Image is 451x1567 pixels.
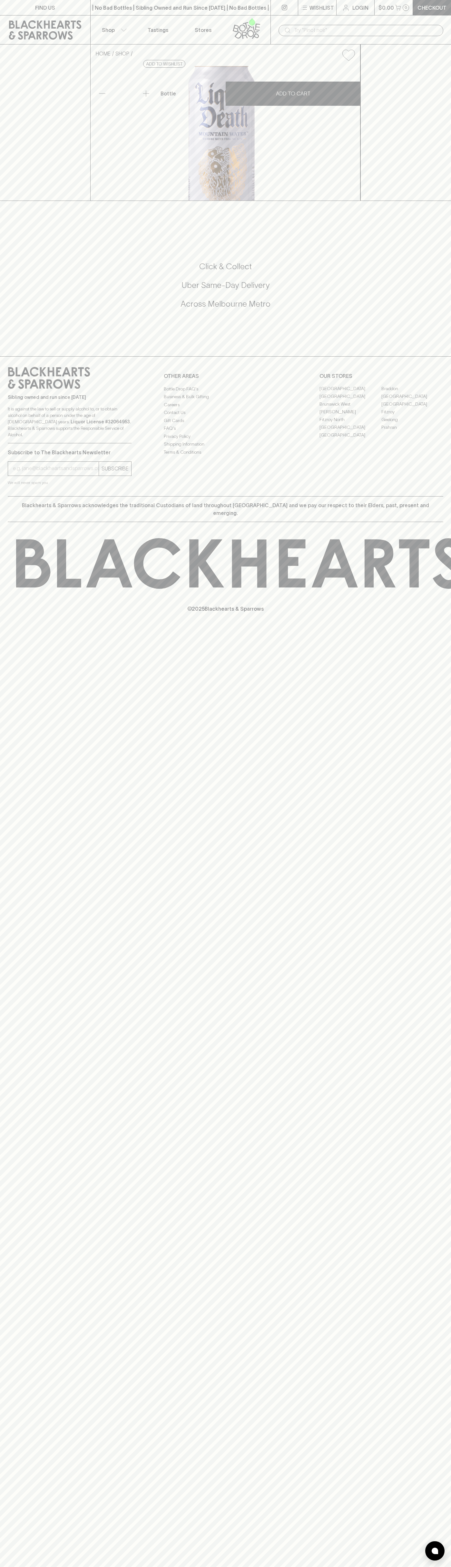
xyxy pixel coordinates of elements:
[319,385,381,393] a: [GEOGRAPHIC_DATA]
[91,15,136,44] button: Shop
[158,87,225,100] div: Bottle
[381,424,443,431] a: Prahran
[148,26,168,34] p: Tastings
[319,431,381,439] a: [GEOGRAPHIC_DATA]
[276,90,310,97] p: ADD TO CART
[8,394,132,400] p: Sibling owned and run since [DATE]
[381,385,443,393] a: Braddon
[294,25,438,35] input: Try "Pinot noir"
[319,393,381,400] a: [GEOGRAPHIC_DATA]
[8,299,443,309] h5: Across Melbourne Metro
[164,409,288,417] a: Contact Us
[319,372,443,380] p: OUR STORES
[164,417,288,424] a: Gift Cards
[164,432,288,440] a: Privacy Policy
[319,400,381,408] a: Brunswick West
[99,462,131,476] button: SUBSCRIBE
[115,51,129,56] a: SHOP
[8,479,132,486] p: We will never spam you
[164,425,288,432] a: FAQ's
[96,51,111,56] a: HOME
[164,372,288,380] p: OTHER AREAS
[91,66,360,201] img: 36459.png
[319,424,381,431] a: [GEOGRAPHIC_DATA]
[8,448,132,456] p: Subscribe to The Blackhearts Newsletter
[381,408,443,416] a: Fitzroy
[226,82,360,106] button: ADD TO CART
[8,406,132,438] p: It is against the law to sell or supply alcohol to, or to obtain alcohol on behalf of a person un...
[13,463,99,474] input: e.g. jane@blackheartsandsparrows.com.au
[102,465,129,472] p: SUBSCRIBE
[35,4,55,12] p: FIND US
[164,448,288,456] a: Terms & Conditions
[102,26,115,34] p: Shop
[161,90,176,97] p: Bottle
[143,60,185,68] button: Add to wishlist
[181,15,226,44] a: Stores
[417,4,446,12] p: Checkout
[71,419,130,424] strong: Liquor License #32064953
[164,401,288,409] a: Careers
[378,4,394,12] p: $0.00
[319,416,381,424] a: Fitzroy North
[405,6,407,9] p: 0
[13,501,438,517] p: Blackhearts & Sparrows acknowledges the traditional Custodians of land throughout [GEOGRAPHIC_DAT...
[381,400,443,408] a: [GEOGRAPHIC_DATA]
[381,416,443,424] a: Geelong
[164,393,288,401] a: Business & Bulk Gifting
[8,280,443,291] h5: Uber Same-Day Delivery
[135,15,181,44] a: Tastings
[164,385,288,393] a: Bottle Drop FAQ's
[319,408,381,416] a: [PERSON_NAME]
[309,4,334,12] p: Wishlist
[8,261,443,272] h5: Click & Collect
[340,47,358,64] button: Add to wishlist
[352,4,368,12] p: Login
[164,440,288,448] a: Shipping Information
[8,235,443,343] div: Call to action block
[432,1548,438,1554] img: bubble-icon
[195,26,211,34] p: Stores
[381,393,443,400] a: [GEOGRAPHIC_DATA]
